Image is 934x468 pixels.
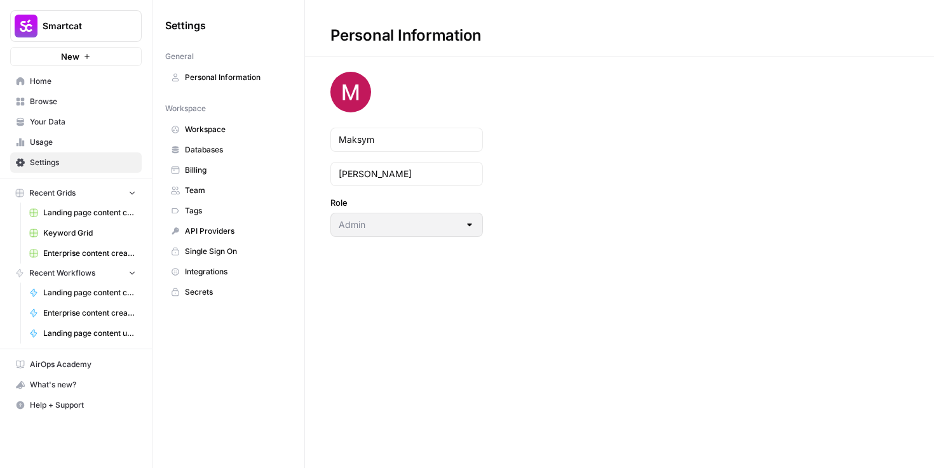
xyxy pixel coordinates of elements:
[165,221,292,241] a: API Providers
[185,164,286,176] span: Billing
[10,152,142,173] a: Settings
[30,76,136,87] span: Home
[10,184,142,203] button: Recent Grids
[10,354,142,375] a: AirOps Academy
[30,96,136,107] span: Browse
[185,205,286,217] span: Tags
[165,103,206,114] span: Workspace
[30,399,136,411] span: Help + Support
[10,71,142,91] a: Home
[165,282,292,302] a: Secrets
[61,50,79,63] span: New
[10,395,142,415] button: Help + Support
[185,246,286,257] span: Single Sign On
[24,203,142,223] a: Landing page content creator [PERSON_NAME] (1)
[24,323,142,344] a: Landing page content updater
[29,267,95,279] span: Recent Workflows
[185,225,286,237] span: API Providers
[165,51,194,62] span: General
[43,20,119,32] span: Smartcat
[165,18,206,33] span: Settings
[24,303,142,323] a: Enterprise content creator
[43,287,136,298] span: Landing page content creator
[165,119,292,140] a: Workspace
[165,241,292,262] a: Single Sign On
[185,124,286,135] span: Workspace
[330,196,483,209] label: Role
[10,375,142,395] button: What's new?
[185,72,286,83] span: Personal Information
[43,307,136,319] span: Enterprise content creator
[30,157,136,168] span: Settings
[29,187,76,199] span: Recent Grids
[185,266,286,277] span: Integrations
[165,262,292,282] a: Integrations
[185,144,286,156] span: Databases
[10,264,142,283] button: Recent Workflows
[43,207,136,218] span: Landing page content creator [PERSON_NAME] (1)
[24,243,142,264] a: Enterprise content creator Grid (1)
[10,10,142,42] button: Workspace: Smartcat
[15,15,37,37] img: Smartcat Logo
[305,25,507,46] div: Personal Information
[165,201,292,221] a: Tags
[10,112,142,132] a: Your Data
[10,91,142,112] a: Browse
[330,72,371,112] img: avatar
[165,180,292,201] a: Team
[165,140,292,160] a: Databases
[43,227,136,239] span: Keyword Grid
[10,132,142,152] a: Usage
[165,160,292,180] a: Billing
[185,286,286,298] span: Secrets
[30,359,136,370] span: AirOps Academy
[43,248,136,259] span: Enterprise content creator Grid (1)
[43,328,136,339] span: Landing page content updater
[10,47,142,66] button: New
[24,223,142,243] a: Keyword Grid
[30,116,136,128] span: Your Data
[11,375,141,394] div: What's new?
[165,67,292,88] a: Personal Information
[30,137,136,148] span: Usage
[185,185,286,196] span: Team
[24,283,142,303] a: Landing page content creator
